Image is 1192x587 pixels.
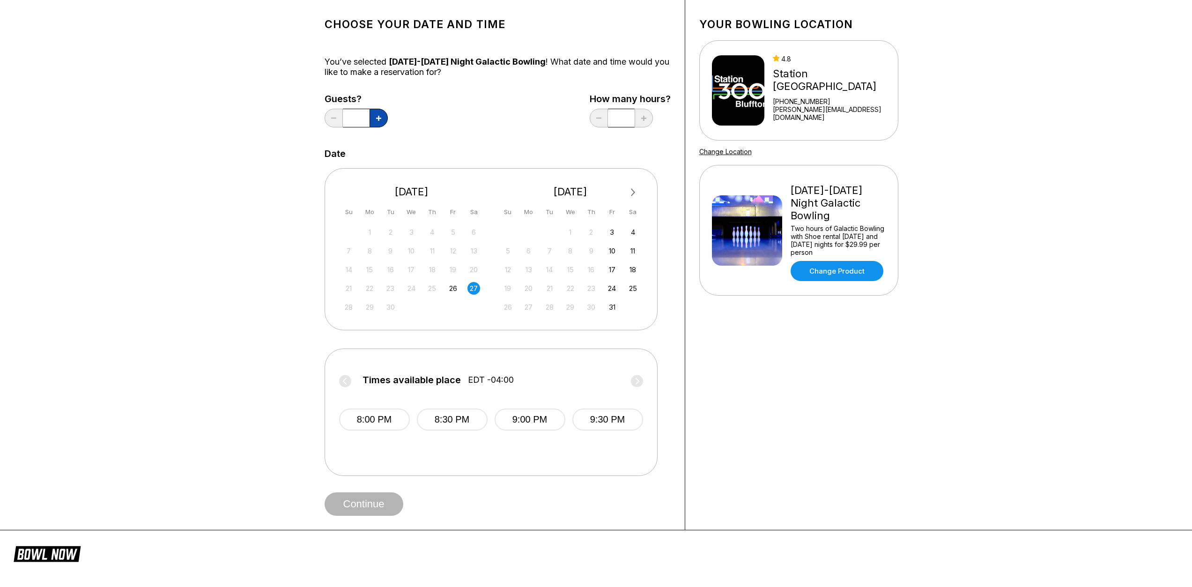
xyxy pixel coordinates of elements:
div: Not available Thursday, October 9th, 2025 [585,245,598,257]
label: Guests? [325,94,388,104]
div: Choose Friday, October 10th, 2025 [606,245,618,257]
div: Choose Friday, September 26th, 2025 [447,282,459,295]
div: Not available Friday, September 12th, 2025 [447,245,459,257]
div: [DATE]-[DATE] Night Galactic Bowling [791,184,886,222]
div: Not available Thursday, October 2nd, 2025 [585,226,598,238]
div: Not available Wednesday, October 8th, 2025 [564,245,577,257]
div: Not available Sunday, October 5th, 2025 [502,245,514,257]
div: Not available Tuesday, October 14th, 2025 [543,263,556,276]
div: Not available Thursday, September 11th, 2025 [426,245,438,257]
div: Choose Saturday, September 27th, 2025 [467,282,480,295]
div: Not available Sunday, September 28th, 2025 [342,301,355,313]
div: Fr [447,206,459,218]
div: Not available Thursday, October 30th, 2025 [585,301,598,313]
div: Not available Tuesday, October 28th, 2025 [543,301,556,313]
label: Date [325,149,346,159]
div: Not available Wednesday, October 29th, 2025 [564,301,577,313]
div: 4.8 [773,55,894,63]
a: Change Location [699,148,752,156]
div: Not available Sunday, October 19th, 2025 [502,282,514,295]
img: Friday-Saturday Night Galactic Bowling [712,195,782,266]
div: Choose Saturday, October 25th, 2025 [627,282,639,295]
div: Sa [627,206,639,218]
div: Not available Friday, September 5th, 2025 [447,226,459,238]
div: Not available Tuesday, October 21st, 2025 [543,282,556,295]
div: Not available Monday, October 6th, 2025 [522,245,535,257]
div: Not available Wednesday, October 15th, 2025 [564,263,577,276]
span: [DATE]-[DATE] Night Galactic Bowling [389,57,546,67]
div: Mo [363,206,376,218]
div: Not available Wednesday, October 22nd, 2025 [564,282,577,295]
div: Not available Wednesday, September 10th, 2025 [405,245,418,257]
div: Not available Sunday, September 14th, 2025 [342,263,355,276]
h1: Your bowling location [699,18,898,31]
div: Not available Thursday, October 16th, 2025 [585,263,598,276]
div: Not available Wednesday, September 17th, 2025 [405,263,418,276]
div: Not available Tuesday, September 9th, 2025 [384,245,397,257]
div: Not available Monday, October 13th, 2025 [522,263,535,276]
div: Choose Friday, October 24th, 2025 [606,282,618,295]
div: Choose Friday, October 17th, 2025 [606,263,618,276]
a: Change Product [791,261,883,281]
div: Not available Wednesday, September 3rd, 2025 [405,226,418,238]
div: Not available Friday, September 19th, 2025 [447,263,459,276]
h1: Choose your Date and time [325,18,671,31]
div: Not available Monday, September 29th, 2025 [363,301,376,313]
div: Choose Saturday, October 4th, 2025 [627,226,639,238]
div: Fr [606,206,618,218]
div: We [405,206,418,218]
a: [PERSON_NAME][EMAIL_ADDRESS][DOMAIN_NAME] [773,105,894,121]
div: Not available Monday, September 15th, 2025 [363,263,376,276]
div: [DATE] [339,186,484,198]
div: Not available Sunday, September 21st, 2025 [342,282,355,295]
div: Not available Sunday, October 12th, 2025 [502,263,514,276]
div: Not available Monday, September 22nd, 2025 [363,282,376,295]
div: month 2025-10 [500,225,641,313]
div: Choose Saturday, October 18th, 2025 [627,263,639,276]
div: Choose Saturday, October 11th, 2025 [627,245,639,257]
button: 9:30 PM [572,409,643,431]
button: Next Month [626,185,641,200]
div: Not available Tuesday, September 23rd, 2025 [384,282,397,295]
div: Th [585,206,598,218]
div: Not available Monday, October 27th, 2025 [522,301,535,313]
div: Not available Sunday, September 7th, 2025 [342,245,355,257]
div: We [564,206,577,218]
div: [DATE] [498,186,643,198]
div: Not available Tuesday, September 30th, 2025 [384,301,397,313]
img: Station 300 Bluffton [712,55,765,126]
div: Not available Wednesday, September 24th, 2025 [405,282,418,295]
div: Sa [467,206,480,218]
span: EDT -04:00 [468,375,514,385]
div: Not available Saturday, September 20th, 2025 [467,263,480,276]
div: Not available Thursday, September 18th, 2025 [426,263,438,276]
div: Not available Tuesday, September 2nd, 2025 [384,226,397,238]
div: Not available Monday, October 20th, 2025 [522,282,535,295]
div: Not available Thursday, October 23rd, 2025 [585,282,598,295]
div: Not available Thursday, September 4th, 2025 [426,226,438,238]
div: Not available Thursday, September 25th, 2025 [426,282,438,295]
div: Choose Friday, October 31st, 2025 [606,301,618,313]
div: Not available Tuesday, October 7th, 2025 [543,245,556,257]
div: Not available Monday, September 8th, 2025 [363,245,376,257]
div: [PHONE_NUMBER] [773,97,894,105]
button: 9:00 PM [495,409,565,431]
div: Not available Saturday, September 6th, 2025 [467,226,480,238]
div: Not available Monday, September 1st, 2025 [363,226,376,238]
div: Th [426,206,438,218]
div: Not available Tuesday, September 16th, 2025 [384,263,397,276]
div: You’ve selected ! What date and time would you like to make a reservation for? [325,57,671,77]
button: 8:30 PM [417,409,488,431]
div: Choose Friday, October 3rd, 2025 [606,226,618,238]
div: Station [GEOGRAPHIC_DATA] [773,67,894,93]
div: Not available Saturday, September 13th, 2025 [467,245,480,257]
div: Tu [543,206,556,218]
div: Not available Wednesday, October 1st, 2025 [564,226,577,238]
div: Two hours of Galactic Bowling with Shoe rental [DATE] and [DATE] nights for $29.99 per person [791,224,886,256]
span: Times available place [363,375,461,385]
div: Mo [522,206,535,218]
div: Su [342,206,355,218]
button: 8:00 PM [339,409,410,431]
div: Su [502,206,514,218]
div: Tu [384,206,397,218]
